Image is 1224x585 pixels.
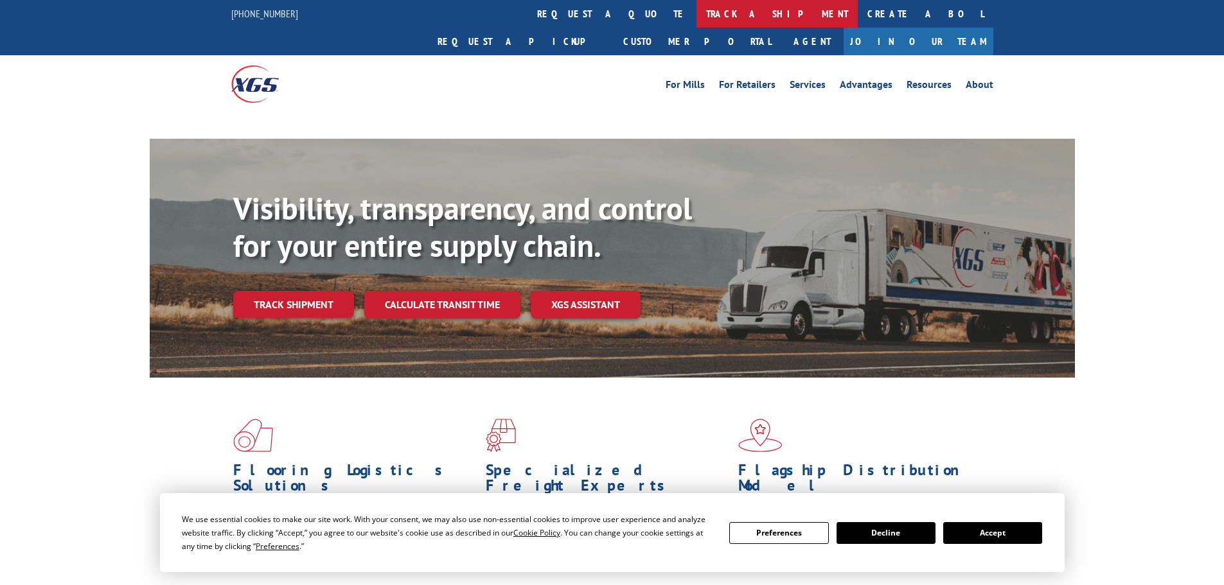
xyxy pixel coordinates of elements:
[614,28,781,55] a: Customer Portal
[943,522,1042,544] button: Accept
[666,80,705,94] a: For Mills
[513,527,560,538] span: Cookie Policy
[729,522,828,544] button: Preferences
[966,80,993,94] a: About
[182,512,714,553] div: We use essential cookies to make our site work. With your consent, we may also use non-essential ...
[428,28,614,55] a: Request a pickup
[738,419,783,452] img: xgs-icon-flagship-distribution-model-red
[233,419,273,452] img: xgs-icon-total-supply-chain-intelligence-red
[231,7,298,20] a: [PHONE_NUMBER]
[364,291,520,319] a: Calculate transit time
[531,291,641,319] a: XGS ASSISTANT
[781,28,844,55] a: Agent
[160,493,1065,572] div: Cookie Consent Prompt
[907,80,952,94] a: Resources
[719,80,776,94] a: For Retailers
[790,80,826,94] a: Services
[486,419,516,452] img: xgs-icon-focused-on-flooring-red
[256,541,299,552] span: Preferences
[233,462,476,500] h1: Flooring Logistics Solutions
[233,188,692,265] b: Visibility, transparency, and control for your entire supply chain.
[844,28,993,55] a: Join Our Team
[233,291,354,318] a: Track shipment
[840,80,892,94] a: Advantages
[738,462,981,500] h1: Flagship Distribution Model
[486,462,729,500] h1: Specialized Freight Experts
[837,522,936,544] button: Decline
